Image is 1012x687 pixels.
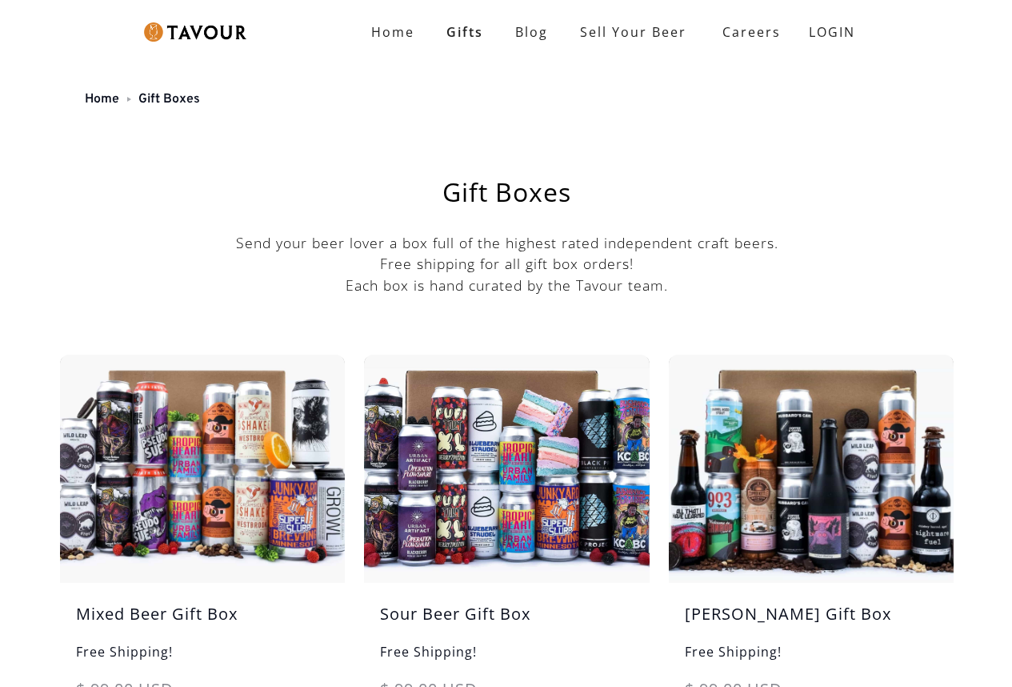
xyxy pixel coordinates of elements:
[60,232,954,295] p: Send your beer lover a box full of the highest rated independent craft beers. Free shipping for a...
[355,16,430,48] a: Home
[702,10,793,54] a: Careers
[364,642,649,677] h6: Free Shipping!
[85,91,119,107] a: Home
[669,642,954,677] h6: Free Shipping!
[364,602,649,642] h5: Sour Beer Gift Box
[60,602,345,642] h5: Mixed Beer Gift Box
[138,91,200,107] a: Gift Boxes
[564,16,702,48] a: Sell Your Beer
[100,179,914,205] h1: Gift Boxes
[722,16,781,48] strong: Careers
[499,16,564,48] a: Blog
[793,16,871,48] a: LOGIN
[430,16,499,48] a: Gifts
[669,602,954,642] h5: [PERSON_NAME] Gift Box
[60,642,345,677] h6: Free Shipping!
[371,23,414,41] strong: Home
